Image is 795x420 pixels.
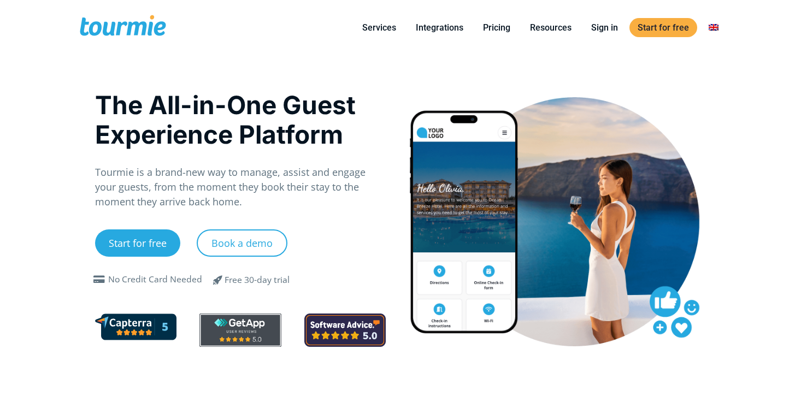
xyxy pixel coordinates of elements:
[95,229,180,257] a: Start for free
[225,274,290,287] div: Free 30-day trial
[700,21,727,34] a: Switch to
[197,229,287,257] a: Book a demo
[91,275,108,284] span: 
[408,21,472,34] a: Integrations
[95,90,386,149] h1: The All-in-One Guest Experience Platform
[108,273,202,286] div: No Credit Card Needed
[522,21,580,34] a: Resources
[475,21,519,34] a: Pricing
[95,165,386,209] p: Tourmie is a brand-new way to manage, assist and engage your guests, from the moment they book th...
[205,273,231,286] span: 
[629,18,697,37] a: Start for free
[354,21,404,34] a: Services
[583,21,626,34] a: Sign in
